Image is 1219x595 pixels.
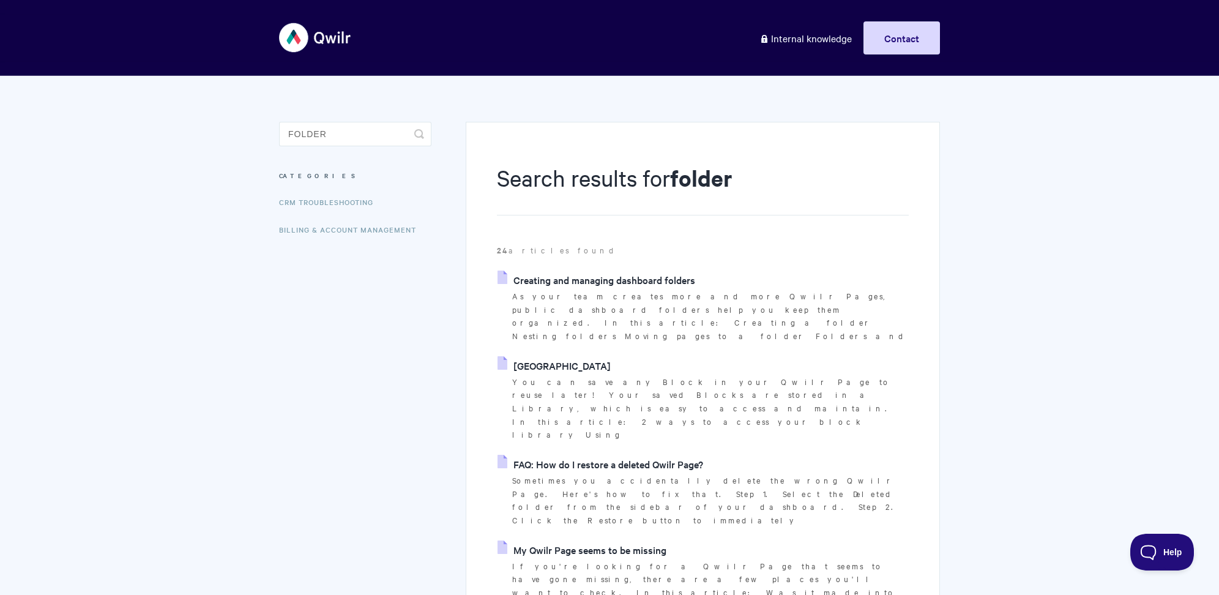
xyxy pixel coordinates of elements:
[279,165,431,187] h3: Categories
[279,190,382,214] a: CRM Troubleshooting
[497,244,509,256] strong: 24
[498,356,611,375] a: [GEOGRAPHIC_DATA]
[497,244,909,257] p: articles found
[279,217,425,242] a: Billing & Account Management
[750,21,861,54] a: Internal knowledge
[498,541,666,559] a: My Qwilr Page seems to be missing
[497,162,909,215] h1: Search results for
[279,15,352,61] img: Qwilr Help Center
[1130,534,1195,571] iframe: Toggle Customer Support
[498,455,703,473] a: FAQ: How do I restore a deleted Qwilr Page?
[498,271,695,289] a: Creating and managing dashboard folders
[512,375,909,442] p: You can save any Block in your Qwilr Page to reuse later! Your saved Blocks are stored in a Libra...
[279,122,431,146] input: Search
[512,290,909,343] p: As your team creates more and more Qwilr Pages, public dashboard folders help you keep them organ...
[512,474,909,527] p: Sometimes you accidentally delete the wrong Qwilr Page. Here's how to fix that. Step 1. Select th...
[670,163,733,193] strong: folder
[863,21,940,54] a: Contact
